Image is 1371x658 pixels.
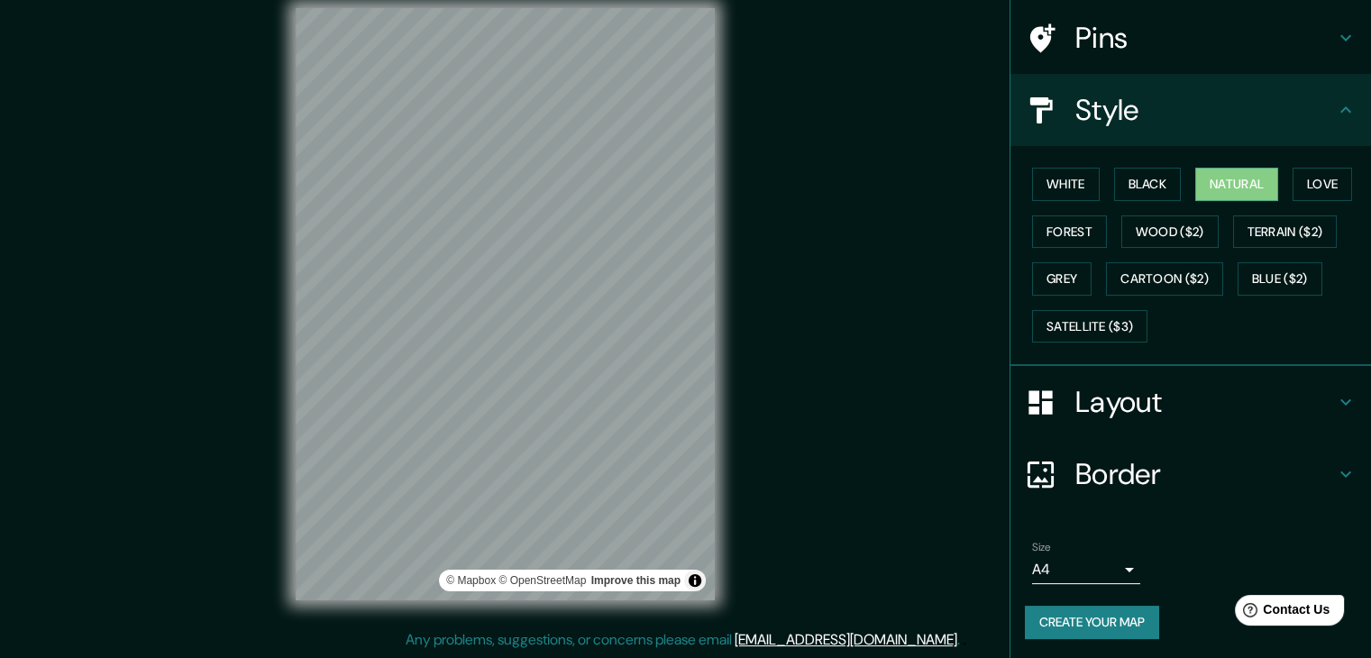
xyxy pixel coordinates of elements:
div: Layout [1010,366,1371,438]
h4: Style [1075,92,1335,128]
a: OpenStreetMap [498,574,586,587]
button: Satellite ($3) [1032,310,1147,343]
a: Mapbox [446,574,496,587]
h4: Pins [1075,20,1335,56]
div: Border [1010,438,1371,510]
div: A4 [1032,555,1140,584]
button: White [1032,168,1100,201]
button: Love [1293,168,1352,201]
div: . [960,629,963,651]
iframe: Help widget launcher [1211,588,1351,638]
p: Any problems, suggestions, or concerns please email . [406,629,960,651]
button: Toggle attribution [684,570,706,591]
button: Natural [1195,168,1278,201]
div: . [963,629,966,651]
a: [EMAIL_ADDRESS][DOMAIN_NAME] [735,630,957,649]
button: Wood ($2) [1121,215,1219,249]
h4: Border [1075,456,1335,492]
button: Create your map [1025,606,1159,639]
label: Size [1032,540,1051,555]
button: Cartoon ($2) [1106,262,1223,296]
div: Pins [1010,2,1371,74]
h4: Layout [1075,384,1335,420]
canvas: Map [296,8,715,600]
button: Terrain ($2) [1233,215,1338,249]
button: Forest [1032,215,1107,249]
button: Grey [1032,262,1092,296]
button: Black [1114,168,1182,201]
a: Map feedback [591,574,681,587]
button: Blue ($2) [1238,262,1322,296]
div: Style [1010,74,1371,146]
